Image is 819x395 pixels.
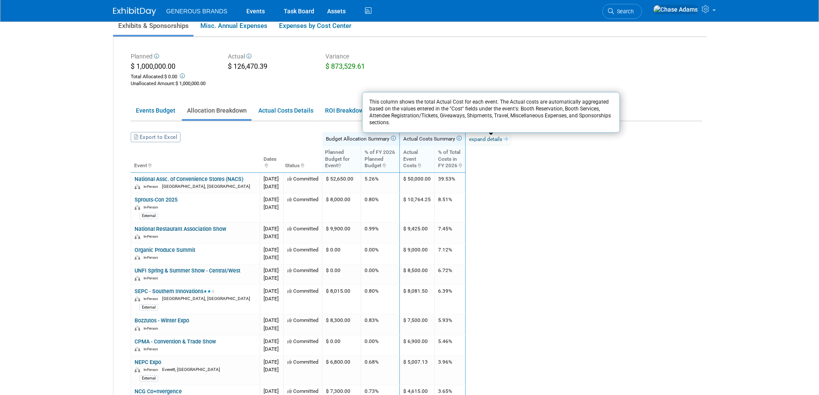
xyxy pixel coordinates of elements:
[131,72,215,80] div: Total Allocated:
[279,317,280,323] span: -
[264,288,280,294] span: [DATE]
[135,226,226,232] a: National Restaurant Association Show
[144,297,161,301] span: In-Person
[264,317,280,323] span: [DATE]
[264,275,279,281] span: [DATE]
[139,213,158,219] div: External
[361,146,400,172] th: % of FY 2026PlannedBudget: activate to sort column ascending
[260,146,283,172] th: Dates : activate to sort column ascending
[438,388,452,394] span: 3.65%
[135,247,195,253] a: Organic Produce Summit
[399,355,434,385] td: $ 5,007.13
[322,335,361,355] td: $ 0.00
[325,62,365,70] span: $ 873,529.61
[135,297,140,301] img: In-Person Event
[279,247,280,253] span: -
[399,285,434,314] td: $ 8,081.50
[283,355,322,385] td: Committed
[438,267,452,273] span: 6.72%
[135,196,178,203] a: Sprouts-Con 2025
[322,223,361,243] td: $ 9,900.00
[279,267,280,273] span: -
[279,288,280,294] span: -
[228,52,313,62] div: Actual
[365,288,379,294] span: 0.80%
[264,325,279,331] span: [DATE]
[438,247,452,253] span: 7.12%
[144,234,161,239] span: In-Person
[131,81,174,86] span: Unallocated Amount
[139,304,158,311] div: External
[264,359,280,365] span: [DATE]
[438,317,452,323] span: 5.93%
[399,314,434,335] td: $ 7,500.00
[283,314,322,335] td: Committed
[113,17,193,35] a: Exhibits & Sponsorships
[602,4,642,19] a: Search
[264,196,280,202] span: [DATE]
[362,92,620,133] div: This column shows the total Actual Cost for each event. The Actual costs are automatically aggreg...
[365,267,379,273] span: 0.00%
[322,146,361,172] th: Planned Budget for Event : activate to sort column ascending
[365,388,379,394] span: 0.73%
[399,335,434,355] td: $ 6,900.00
[438,196,452,202] span: 8.51%
[264,254,279,260] span: [DATE]
[135,317,189,324] a: Bozzutos - Winter Expo
[614,8,634,15] span: Search
[438,338,452,344] span: 5.46%
[264,204,279,210] span: [DATE]
[264,338,280,344] span: [DATE]
[365,359,379,365] span: 0.68%
[175,81,206,86] span: $ 1,000,000.00
[279,388,280,394] span: -
[135,338,216,345] a: CPMA - Convention & Trade Show
[322,193,361,222] td: $ 8,000.00
[113,7,156,16] img: ExhibitDay
[131,102,180,119] a: Events Budget
[135,276,140,281] img: In-Person Event
[162,296,250,301] span: [GEOGRAPHIC_DATA], [GEOGRAPHIC_DATA]
[283,146,322,172] th: Status : activate to sort column ascending
[283,264,322,285] td: Committed
[279,338,280,344] span: -
[399,172,434,193] td: $ 50,000.00
[144,326,161,331] span: In-Person
[144,276,161,280] span: In-Person
[399,223,434,243] td: $ 9,425.00
[434,146,465,172] th: % of TotalCosts inFY 2026: activate to sort column ascending
[283,223,322,243] td: Committed
[253,102,318,119] a: Actual Costs Details
[438,226,452,232] span: 7.45%
[135,255,140,260] img: In-Person Event
[264,388,280,394] span: [DATE]
[135,326,140,331] img: In-Person Event
[322,314,361,335] td: $ 8,300.00
[365,196,379,202] span: 0.80%
[274,17,356,35] a: Expenses by Cost Center
[466,132,512,146] a: expand details
[135,288,215,294] a: SEPC - Southern Innovations
[365,176,379,182] span: 5.26%
[283,193,322,222] td: Committed
[131,62,175,70] span: $ 1,000,000.00
[465,146,512,172] th: : activate to sort column ascending
[228,62,313,73] div: $ 126,470.39
[365,247,379,253] span: 0.00%
[135,388,182,395] a: NCG Co+nvergence
[283,285,322,314] td: Committed
[322,172,361,193] td: $ 52,650.00
[144,367,161,372] span: In-Person
[322,355,361,385] td: $ 6,800.00
[135,234,140,239] img: In-Person Event
[279,359,280,365] span: -
[144,184,161,189] span: In-Person
[438,176,455,182] span: 39.53%
[322,243,361,264] td: $ 0.00
[131,80,215,87] div: :
[195,17,272,35] a: Misc. Annual Expenses
[264,296,279,302] span: [DATE]
[283,172,322,193] td: Committed
[325,52,410,62] div: Variance
[365,338,379,344] span: 0.00%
